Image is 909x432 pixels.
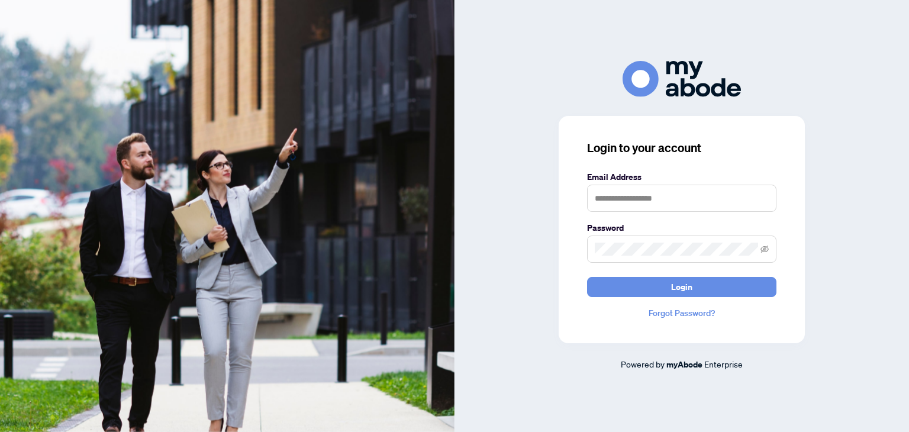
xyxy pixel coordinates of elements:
img: ma-logo [623,61,741,97]
label: Password [587,221,776,234]
button: Login [587,277,776,297]
a: myAbode [666,358,702,371]
span: Enterprise [704,359,743,369]
label: Email Address [587,170,776,183]
span: eye-invisible [760,245,769,253]
a: Forgot Password? [587,307,776,320]
span: Powered by [621,359,665,369]
h3: Login to your account [587,140,776,156]
span: Login [671,278,692,296]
